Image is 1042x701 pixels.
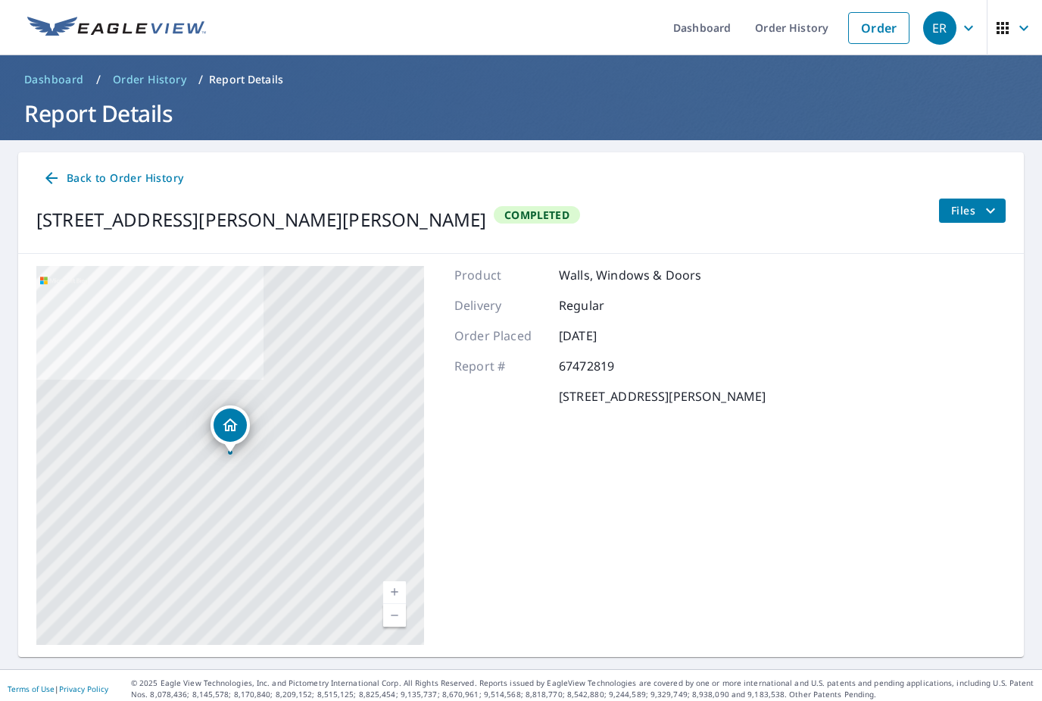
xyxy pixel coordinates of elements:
[495,208,578,222] span: Completed
[923,11,956,45] div: ER
[18,67,1024,92] nav: breadcrumb
[951,202,1000,220] span: Files
[559,296,650,315] p: Regular
[18,98,1024,129] h1: Report Details
[8,684,108,693] p: |
[211,405,250,452] div: Dropped pin, building 1, Residential property, 3830 Paulina Dr Arnold, MO 63010
[938,199,1006,223] button: filesDropdownBtn-67472819
[559,387,766,405] p: [STREET_ADDRESS][PERSON_NAME]
[454,296,545,315] p: Delivery
[559,266,701,284] p: Walls, Windows & Doors
[96,70,101,89] li: /
[59,684,108,694] a: Privacy Policy
[36,164,189,192] a: Back to Order History
[559,357,650,375] p: 67472819
[198,70,203,89] li: /
[27,17,206,39] img: EV Logo
[8,684,55,694] a: Terms of Use
[454,266,545,284] p: Product
[131,678,1034,700] p: © 2025 Eagle View Technologies, Inc. and Pictometry International Corp. All Rights Reserved. Repo...
[42,169,183,188] span: Back to Order History
[24,72,84,87] span: Dashboard
[383,581,406,604] a: Current Level 17, Zoom In
[383,604,406,627] a: Current Level 17, Zoom Out
[454,327,545,345] p: Order Placed
[454,357,545,375] p: Report #
[559,327,650,345] p: [DATE]
[848,12,909,44] a: Order
[113,72,186,87] span: Order History
[107,67,192,92] a: Order History
[18,67,90,92] a: Dashboard
[36,206,486,233] div: [STREET_ADDRESS][PERSON_NAME][PERSON_NAME]
[209,72,283,87] p: Report Details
